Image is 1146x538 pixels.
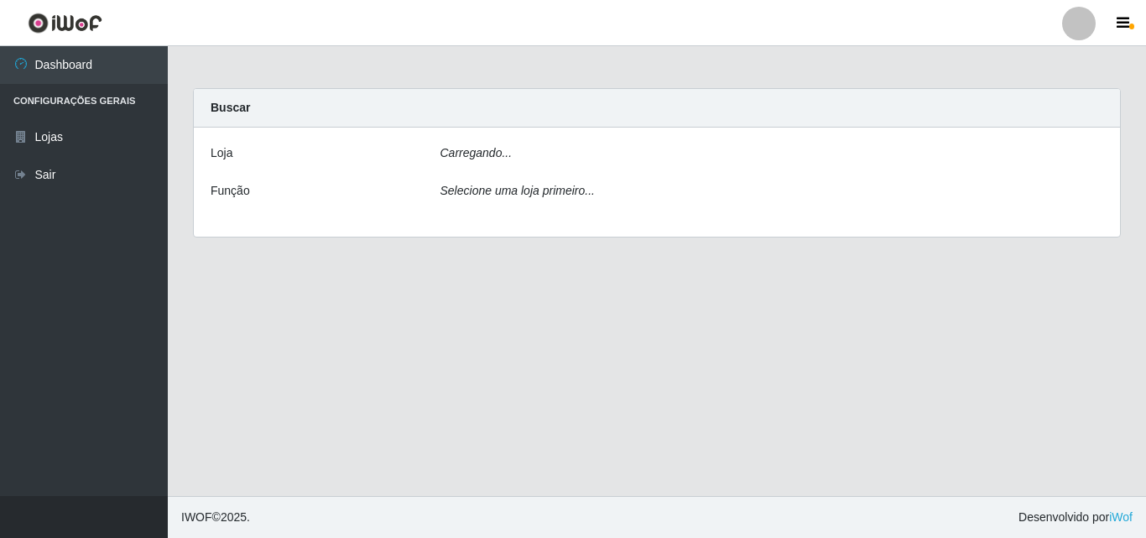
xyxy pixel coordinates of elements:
[211,101,250,114] strong: Buscar
[28,13,102,34] img: CoreUI Logo
[1018,509,1133,526] span: Desenvolvido por
[1109,510,1133,524] a: iWof
[440,146,513,159] i: Carregando...
[181,509,250,526] span: © 2025 .
[181,510,212,524] span: IWOF
[211,182,250,200] label: Função
[440,184,595,197] i: Selecione uma loja primeiro...
[211,144,232,162] label: Loja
